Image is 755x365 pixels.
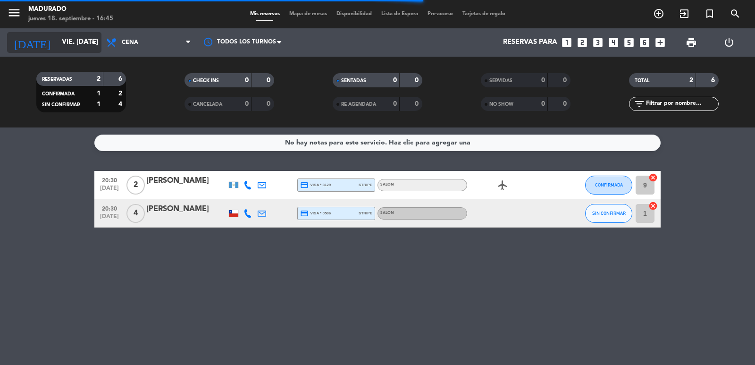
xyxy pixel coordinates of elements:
span: CONFIRMADA [595,182,623,187]
span: [DATE] [98,185,121,196]
i: airplanemode_active [497,179,508,191]
div: [PERSON_NAME] [146,175,226,187]
strong: 0 [415,101,420,107]
strong: 0 [563,101,569,107]
div: No hay notas para este servicio. Haz clic para agregar una [285,137,470,148]
i: looks_6 [638,36,651,49]
i: looks_5 [623,36,635,49]
div: [PERSON_NAME] [146,203,226,215]
strong: 0 [541,101,545,107]
strong: 0 [245,77,249,84]
strong: 0 [245,101,249,107]
strong: 2 [97,76,101,82]
i: turned_in_not [704,8,715,19]
span: Reservas para [503,38,557,47]
div: Madurado [28,5,113,14]
i: filter_list [634,98,645,110]
i: looks_one [561,36,573,49]
strong: 0 [393,101,397,107]
span: stripe [359,182,372,188]
span: visa * 0506 [300,209,331,218]
span: SIN CONFIRMAR [42,102,80,107]
span: Disponibilidad [332,11,377,17]
strong: 2 [689,77,693,84]
span: 20:30 [98,203,121,213]
span: CONFIRMADA [42,92,75,96]
strong: 0 [267,101,272,107]
span: CANCELADA [193,102,222,107]
span: Cena [122,39,138,46]
span: SALON [380,183,394,187]
div: jueves 18. septiembre - 16:45 [28,14,113,24]
i: power_settings_new [723,37,735,48]
i: [DATE] [7,32,57,53]
span: NO SHOW [489,102,513,107]
span: SALON [380,211,394,215]
input: Filtrar por nombre... [645,99,718,109]
span: Mapa de mesas [285,11,332,17]
button: menu [7,6,21,23]
span: visa * 3129 [300,181,331,189]
i: credit_card [300,181,309,189]
div: LOG OUT [710,28,748,57]
span: TOTAL [635,78,649,83]
i: credit_card [300,209,309,218]
i: menu [7,6,21,20]
span: Pre-acceso [423,11,458,17]
strong: 0 [267,77,272,84]
strong: 2 [118,90,124,97]
strong: 6 [711,77,717,84]
span: 4 [126,204,145,223]
span: SIN CONFIRMAR [592,211,626,216]
i: add_circle_outline [653,8,664,19]
button: SIN CONFIRMAR [585,204,632,223]
i: looks_two [576,36,588,49]
span: 20:30 [98,174,121,185]
strong: 4 [118,101,124,108]
i: looks_3 [592,36,604,49]
strong: 0 [393,77,397,84]
strong: 0 [415,77,420,84]
i: looks_4 [607,36,620,49]
button: CONFIRMADA [585,176,632,195]
i: arrow_drop_down [88,37,99,48]
span: print [686,37,697,48]
span: 2 [126,176,145,195]
strong: 1 [97,90,101,97]
span: RESERVADAS [42,77,72,82]
i: cancel [648,173,658,182]
i: exit_to_app [679,8,690,19]
span: Lista de Espera [377,11,423,17]
span: SENTADAS [341,78,366,83]
i: cancel [648,201,658,211]
strong: 0 [563,77,569,84]
span: CHECK INS [193,78,219,83]
span: RE AGENDADA [341,102,376,107]
span: [DATE] [98,213,121,224]
span: Mis reservas [245,11,285,17]
i: search [730,8,741,19]
strong: 6 [118,76,124,82]
i: add_box [654,36,666,49]
strong: 0 [541,77,545,84]
span: SERVIDAS [489,78,512,83]
span: Tarjetas de regalo [458,11,510,17]
strong: 1 [97,101,101,108]
span: stripe [359,210,372,216]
